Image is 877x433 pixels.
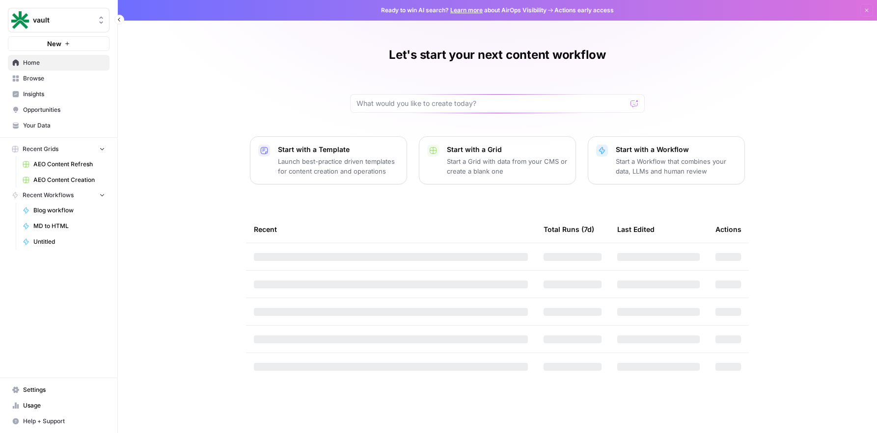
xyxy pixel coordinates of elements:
span: Settings [23,385,105,394]
div: Recent [254,216,528,243]
a: AEO Content Creation [18,172,110,188]
a: Untitled [18,234,110,250]
span: Help + Support [23,417,105,426]
a: Home [8,55,110,71]
p: Start with a Workflow [616,145,737,154]
button: Recent Grids [8,142,110,156]
span: Blog workflow [33,206,105,215]
p: Launch best-practice driven templates for content creation and operations [278,156,399,176]
span: New [47,39,61,49]
span: AEO Content Refresh [33,160,105,169]
span: AEO Content Creation [33,176,105,184]
button: Start with a TemplateLaunch best-practice driven templates for content creation and operations [250,136,407,184]
p: Start a Workflow that combines your data, LLMs and human review [616,156,737,176]
button: Workspace: vault [8,8,110,32]
span: Recent Workflows [23,191,74,200]
div: Total Runs (7d) [544,216,594,243]
span: Recent Grids [23,145,58,153]
div: Actions [715,216,741,243]
span: Actions early access [554,6,614,15]
a: MD to HTML [18,218,110,234]
p: Start a Grid with data from your CMS or create a blank one [447,156,568,176]
a: Learn more [450,6,483,14]
button: Help + Support [8,413,110,429]
span: Untitled [33,237,105,246]
img: vault Logo [11,11,29,29]
a: AEO Content Refresh [18,156,110,172]
p: Start with a Grid [447,145,568,154]
a: Insights [8,86,110,102]
p: Start with a Template [278,145,399,154]
button: Start with a GridStart a Grid with data from your CMS or create a blank one [419,136,576,184]
span: Browse [23,74,105,83]
span: Home [23,58,105,67]
span: Your Data [23,121,105,130]
span: MD to HTML [33,222,105,230]
input: What would you like to create today? [356,99,627,108]
a: Your Data [8,118,110,133]
h1: Let's start your next content workflow [389,47,606,63]
span: Opportunities [23,105,105,114]
a: Settings [8,382,110,398]
div: Last Edited [617,216,655,243]
a: Opportunities [8,102,110,118]
span: Ready to win AI search? about AirOps Visibility [381,6,547,15]
button: New [8,36,110,51]
span: vault [33,15,92,25]
span: Usage [23,401,105,410]
button: Start with a WorkflowStart a Workflow that combines your data, LLMs and human review [588,136,745,184]
span: Insights [23,90,105,99]
a: Browse [8,71,110,86]
a: Usage [8,398,110,413]
a: Blog workflow [18,203,110,218]
button: Recent Workflows [8,188,110,203]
